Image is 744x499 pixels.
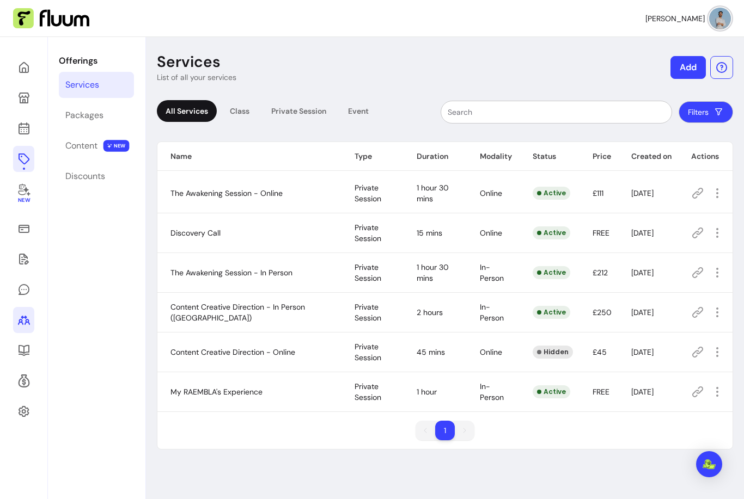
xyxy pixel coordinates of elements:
[593,188,603,198] span: £111
[480,188,502,198] span: Online
[593,228,609,238] span: FREE
[59,102,134,128] a: Packages
[435,421,455,440] li: pagination item 1 active
[170,228,221,238] span: Discovery Call
[221,100,258,122] div: Class
[593,347,607,357] span: £45
[59,163,134,189] a: Discounts
[533,266,570,279] div: Active
[65,139,97,152] div: Content
[533,226,570,239] div: Active
[670,56,706,79] button: Add
[355,183,381,204] span: Private Session
[480,347,502,357] span: Online
[645,13,705,24] span: [PERSON_NAME]
[520,142,580,171] th: Status
[339,100,377,122] div: Event
[13,368,34,394] a: Refer & Earn
[65,170,105,183] div: Discounts
[448,107,665,118] input: Search
[13,85,34,111] a: My Page
[593,387,609,397] span: FREE
[533,187,570,200] div: Active
[593,268,608,278] span: £212
[404,142,466,171] th: Duration
[157,142,341,171] th: Name
[533,385,570,398] div: Active
[679,101,733,123] button: Filters
[59,54,134,67] p: Offerings
[417,228,442,238] span: 15 mins
[696,451,722,477] div: Open Intercom Messenger
[13,337,34,364] a: Resources
[580,142,618,171] th: Price
[410,415,480,446] nav: pagination navigation
[631,228,654,238] span: [DATE]
[13,307,34,333] a: Clients
[631,307,654,317] span: [DATE]
[170,387,263,397] span: My RAEMBLA's Experience
[480,381,504,402] span: In-Person
[13,54,34,81] a: Home
[480,228,502,238] span: Online
[533,346,573,359] div: Hidden
[59,133,134,159] a: Content NEW
[157,72,236,83] p: List of all your services
[13,215,34,242] a: Sales
[593,307,612,317] span: £250
[417,307,443,317] span: 2 hours
[13,276,34,303] a: My Messages
[631,188,654,198] span: [DATE]
[355,262,381,283] span: Private Session
[157,52,221,72] p: Services
[13,246,34,272] a: Waivers
[170,188,283,198] span: The Awakening Session - Online
[480,302,504,323] span: In-Person
[417,183,449,204] span: 1 hour 30 mins
[170,347,295,357] span: Content Creative Direction - Online
[17,197,29,204] span: New
[13,176,34,211] a: New
[65,78,99,91] div: Services
[157,100,217,122] div: All Services
[355,223,381,243] span: Private Session
[65,109,103,122] div: Packages
[13,398,34,424] a: Settings
[678,142,733,171] th: Actions
[533,306,570,319] div: Active
[709,8,731,29] img: avatar
[341,142,404,171] th: Type
[417,387,437,397] span: 1 hour
[467,142,520,171] th: Modality
[417,262,449,283] span: 1 hour 30 mins
[355,342,381,362] span: Private Session
[417,347,445,357] span: 45 mins
[263,100,335,122] div: Private Session
[13,115,34,141] a: Calendar
[631,347,654,357] span: [DATE]
[103,140,130,152] span: NEW
[355,381,381,402] span: Private Session
[618,142,678,171] th: Created on
[13,8,89,29] img: Fluum Logo
[13,146,34,172] a: Offerings
[170,268,292,278] span: The Awakening Session - In Person
[631,387,654,397] span: [DATE]
[645,8,731,29] button: avatar[PERSON_NAME]
[59,72,134,98] a: Services
[170,302,305,323] span: Content Creative Direction - In Person ([GEOGRAPHIC_DATA])
[480,262,504,283] span: In-Person
[631,268,654,278] span: [DATE]
[355,302,381,323] span: Private Session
